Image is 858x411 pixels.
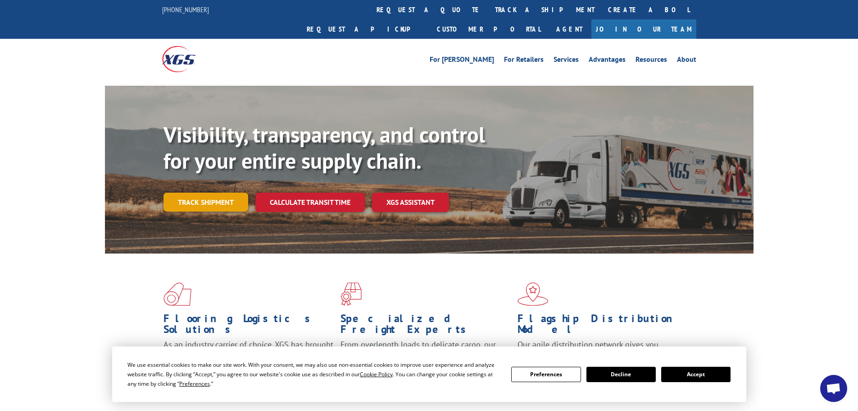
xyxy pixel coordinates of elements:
button: Decline [586,367,656,382]
h1: Specialized Freight Experts [340,313,511,339]
p: From overlength loads to delicate cargo, our experienced staff knows the best way to move your fr... [340,339,511,379]
a: Track shipment [163,193,248,212]
a: [PHONE_NUMBER] [162,5,209,14]
a: Advantages [589,56,626,66]
a: Services [554,56,579,66]
img: xgs-icon-focused-on-flooring-red [340,282,362,306]
a: Agent [547,19,591,39]
a: Customer Portal [430,19,547,39]
div: Open chat [820,375,847,402]
button: Accept [661,367,731,382]
span: Preferences [179,380,210,388]
a: Request a pickup [300,19,430,39]
a: For [PERSON_NAME] [430,56,494,66]
span: Cookie Policy [360,370,393,378]
a: About [677,56,696,66]
b: Visibility, transparency, and control for your entire supply chain. [163,120,485,175]
a: XGS ASSISTANT [372,193,449,212]
span: As an industry carrier of choice, XGS has brought innovation and dedication to flooring logistics... [163,339,333,371]
div: We use essential cookies to make our site work. With your consent, we may also use non-essential ... [127,360,500,388]
button: Preferences [511,367,581,382]
div: Cookie Consent Prompt [112,346,746,402]
span: Our agile distribution network gives you nationwide inventory management on demand. [518,339,683,360]
img: xgs-icon-flagship-distribution-model-red [518,282,549,306]
img: xgs-icon-total-supply-chain-intelligence-red [163,282,191,306]
a: Join Our Team [591,19,696,39]
h1: Flooring Logistics Solutions [163,313,334,339]
h1: Flagship Distribution Model [518,313,688,339]
a: Resources [636,56,667,66]
a: For Retailers [504,56,544,66]
a: Calculate transit time [255,193,365,212]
